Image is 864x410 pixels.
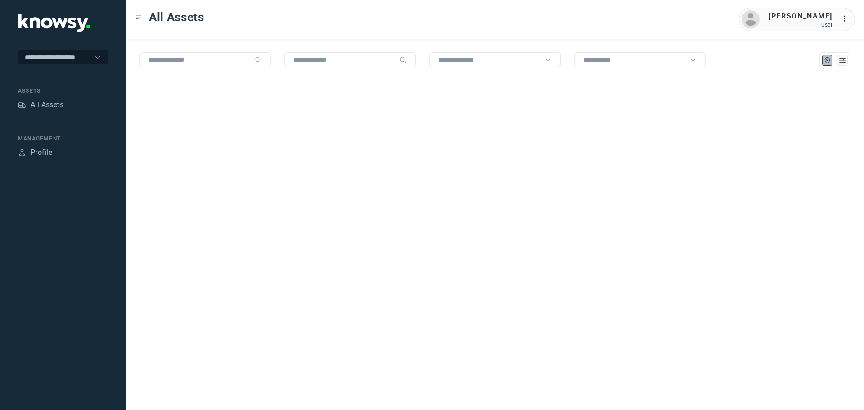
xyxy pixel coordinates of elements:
div: : [841,14,852,24]
div: Search [400,56,407,63]
div: Map [823,56,832,64]
div: Toggle Menu [135,14,142,20]
a: ProfileProfile [18,147,53,158]
div: All Assets [31,99,63,110]
div: [PERSON_NAME] [769,11,832,22]
div: List [838,56,846,64]
div: Search [255,56,262,63]
img: avatar.png [742,10,760,28]
div: : [841,14,852,26]
img: Application Logo [18,14,90,32]
div: Assets [18,87,108,95]
div: Profile [31,147,53,158]
tspan: ... [842,15,851,22]
div: Profile [18,149,26,157]
div: Assets [18,101,26,109]
div: Management [18,135,108,143]
span: All Assets [149,9,204,25]
div: User [769,22,832,28]
a: AssetsAll Assets [18,99,63,110]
